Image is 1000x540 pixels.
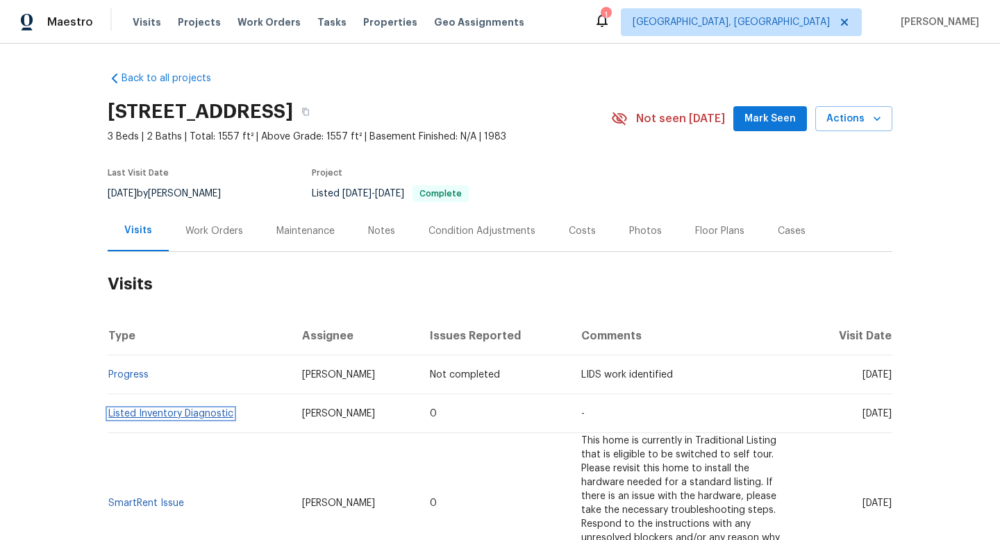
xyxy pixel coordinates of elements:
[363,15,417,29] span: Properties
[434,15,524,29] span: Geo Assignments
[695,224,744,238] div: Floor Plans
[276,224,335,238] div: Maintenance
[317,17,347,27] span: Tasks
[414,189,467,198] span: Complete
[570,317,806,355] th: Comments
[430,498,437,508] span: 0
[862,409,892,419] span: [DATE]
[108,409,233,419] a: Listed Inventory Diagnostic
[368,224,395,238] div: Notes
[293,99,318,124] button: Copy Address
[312,169,342,177] span: Project
[108,317,291,355] th: Type
[862,370,892,380] span: [DATE]
[895,15,979,29] span: [PERSON_NAME]
[342,189,404,199] span: -
[430,370,500,380] span: Not completed
[302,409,375,419] span: [PERSON_NAME]
[629,224,662,238] div: Photos
[302,498,375,508] span: [PERSON_NAME]
[237,15,301,29] span: Work Orders
[312,189,469,199] span: Listed
[744,110,796,128] span: Mark Seen
[581,409,585,419] span: -
[133,15,161,29] span: Visits
[733,106,807,132] button: Mark Seen
[108,169,169,177] span: Last Visit Date
[291,317,419,355] th: Assignee
[108,105,293,119] h2: [STREET_ADDRESS]
[806,317,892,355] th: Visit Date
[375,189,404,199] span: [DATE]
[47,15,93,29] span: Maestro
[178,15,221,29] span: Projects
[108,71,241,85] a: Back to all projects
[428,224,535,238] div: Condition Adjustments
[124,223,152,237] div: Visits
[108,498,184,508] a: SmartRent Issue
[108,185,237,202] div: by [PERSON_NAME]
[815,106,892,132] button: Actions
[342,189,372,199] span: [DATE]
[633,15,830,29] span: [GEOGRAPHIC_DATA], [GEOGRAPHIC_DATA]
[108,252,892,317] h2: Visits
[419,317,571,355] th: Issues Reported
[581,370,673,380] span: LIDS work identified
[108,130,611,144] span: 3 Beds | 2 Baths | Total: 1557 ft² | Above Grade: 1557 ft² | Basement Finished: N/A | 1983
[108,370,149,380] a: Progress
[569,224,596,238] div: Costs
[601,8,610,22] div: 1
[430,409,437,419] span: 0
[862,498,892,508] span: [DATE]
[826,110,881,128] span: Actions
[185,224,243,238] div: Work Orders
[636,112,725,126] span: Not seen [DATE]
[108,189,137,199] span: [DATE]
[302,370,375,380] span: [PERSON_NAME]
[778,224,806,238] div: Cases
